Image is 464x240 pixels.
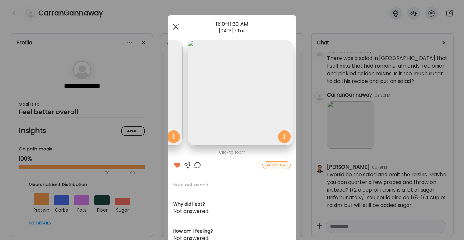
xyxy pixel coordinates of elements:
[173,149,291,156] div: Click to zoom
[168,20,296,28] div: 11:10–11:30 AM
[262,161,291,169] div: AteMate AI
[173,228,291,235] h3: How am I feeling?
[168,28,296,33] div: [DATE] · Tue
[188,40,293,146] img: images%2FKkOFNasss1NKMjzDX2ZYA4Skty62%2FZDIAgDy0DOahWK0LIYNp%2FFcXQtIUNbW21pWo65TmG_1080
[173,207,291,215] div: Not answered.
[173,182,291,188] p: Note not added.
[173,201,291,207] h3: Why did I eat?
